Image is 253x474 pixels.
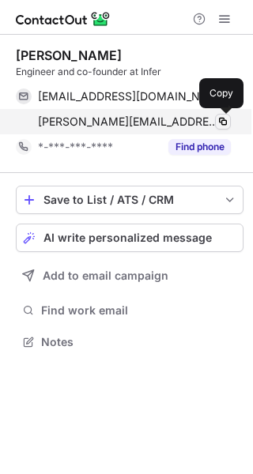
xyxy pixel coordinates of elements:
img: ContactOut v5.3.10 [16,9,111,28]
button: Find work email [16,299,244,322]
span: [PERSON_NAME][EMAIL_ADDRESS][DOMAIN_NAME] [38,115,219,129]
span: [EMAIL_ADDRESS][DOMAIN_NAME] [38,89,219,103]
button: Add to email campaign [16,261,244,290]
button: Reveal Button [168,139,231,155]
div: [PERSON_NAME] [16,47,122,63]
span: Add to email campaign [43,269,168,282]
span: AI write personalized message [43,231,212,244]
button: Notes [16,331,244,353]
button: save-profile-one-click [16,186,244,214]
div: Engineer and co-founder at Infer [16,65,244,79]
span: Notes [41,335,237,349]
span: Find work email [41,303,237,318]
button: AI write personalized message [16,224,244,252]
div: Save to List / ATS / CRM [43,194,216,206]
